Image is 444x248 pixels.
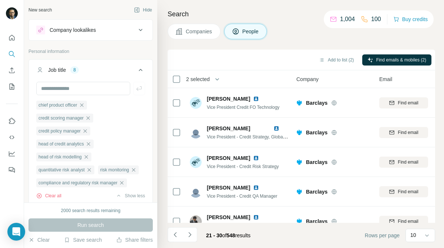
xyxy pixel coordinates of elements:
[222,232,227,238] span: of
[296,218,302,224] img: Logo of Barclays
[296,130,302,135] img: Logo of Barclays
[190,156,202,168] img: Avatar
[50,26,96,34] div: Company lookalikes
[296,159,302,165] img: Logo of Barclays
[190,127,202,138] img: Avatar
[190,215,202,227] img: Avatar
[207,95,250,103] span: [PERSON_NAME]
[207,214,250,221] span: [PERSON_NAME]
[242,28,259,35] span: People
[186,28,213,35] span: Companies
[38,115,84,121] span: credit scoring manager
[38,102,77,108] span: chief product officer
[207,125,250,131] span: [PERSON_NAME]
[61,207,121,214] div: 2000 search results remaining
[6,163,18,177] button: Feedback
[376,57,426,63] span: Find emails & mobiles (2)
[6,64,18,77] button: Enrich CSV
[410,231,416,239] p: 10
[38,128,81,134] span: credit policy manager
[207,134,330,140] span: Vice President - Credit Strategy, Global Commercial Payments
[36,192,61,199] button: Clear all
[38,141,84,147] span: head of credit analytics
[273,125,279,131] img: LinkedIn logo
[100,167,129,173] span: risk monitoring
[379,157,428,168] button: Find email
[6,80,18,93] button: My lists
[190,97,202,109] img: Avatar
[6,147,18,160] button: Dashboard
[306,99,327,107] span: Barclays
[6,7,18,19] img: Avatar
[306,129,327,136] span: Barclays
[6,31,18,44] button: Quick start
[226,232,235,238] span: 548
[206,232,250,238] span: results
[340,15,355,24] p: 1,004
[28,48,153,55] p: Personal information
[29,21,152,39] button: Company lookalikes
[207,154,250,162] span: [PERSON_NAME]
[38,154,82,160] span: head of risk modelling
[379,186,428,197] button: Find email
[186,76,210,83] span: 2 selected
[129,4,157,16] button: Hide
[379,97,428,108] button: Find email
[253,96,259,102] img: LinkedIn logo
[38,180,117,186] span: compliance and regulatory risk manager
[182,227,197,242] button: Navigate to next page
[365,232,400,239] span: Rows per page
[168,9,435,19] h4: Search
[398,218,418,225] span: Find email
[28,236,50,244] button: Clear
[29,61,152,82] button: Job title8
[398,159,418,165] span: Find email
[116,192,145,199] button: Show less
[206,232,222,238] span: 21 - 30
[207,164,279,169] span: Vice President - Credit Risk Strategy
[398,100,418,106] span: Find email
[6,114,18,128] button: Use Surfe on LinkedIn
[168,227,182,242] button: Navigate to previous page
[7,223,25,241] div: Open Intercom Messenger
[253,155,259,161] img: LinkedIn logo
[379,216,428,227] button: Find email
[116,236,153,244] button: Share filters
[306,218,327,225] span: Barclays
[70,67,79,73] div: 8
[379,127,428,138] button: Find email
[38,167,85,173] span: quantitative risk analyst
[362,54,431,66] button: Find emails & mobiles (2)
[253,214,259,220] img: LinkedIn logo
[296,76,319,83] span: Company
[6,47,18,61] button: Search
[379,76,392,83] span: Email
[398,188,418,195] span: Find email
[6,131,18,144] button: Use Surfe API
[296,189,302,195] img: Logo of Barclays
[371,15,381,24] p: 100
[48,66,66,74] div: Job title
[253,185,259,191] img: LinkedIn logo
[398,129,418,136] span: Find email
[207,184,250,191] span: [PERSON_NAME]
[306,188,327,195] span: Barclays
[64,236,102,244] button: Save search
[393,14,428,24] button: Buy credits
[207,105,279,110] span: Vice President Credit FO Technology
[28,7,52,13] div: New search
[190,186,202,198] img: Avatar
[314,54,359,66] button: Add to list (2)
[296,100,302,106] img: Logo of Barclays
[306,158,327,166] span: Barclays
[207,194,277,199] span: Vice President - Credit QA Manager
